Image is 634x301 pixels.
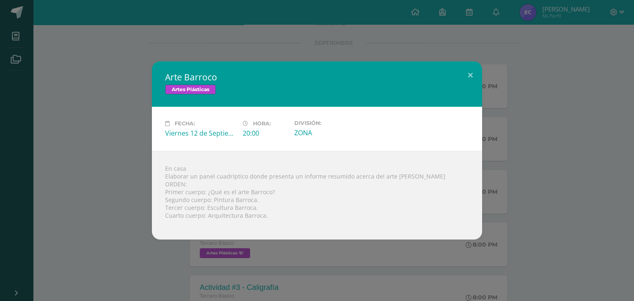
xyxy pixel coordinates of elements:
[152,151,482,240] div: En casa Elaborar un panel cuadríptico donde presenta un informe resumido acerca del arte [PERSON_...
[294,120,365,126] label: División:
[165,71,469,83] h2: Arte Barroco
[459,61,482,89] button: Close (Esc)
[253,120,271,127] span: Hora:
[175,120,195,127] span: Fecha:
[294,128,365,137] div: ZONA
[165,85,216,94] span: Artes Plásticas
[165,129,236,138] div: Viernes 12 de Septiembre
[243,129,288,138] div: 20:00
